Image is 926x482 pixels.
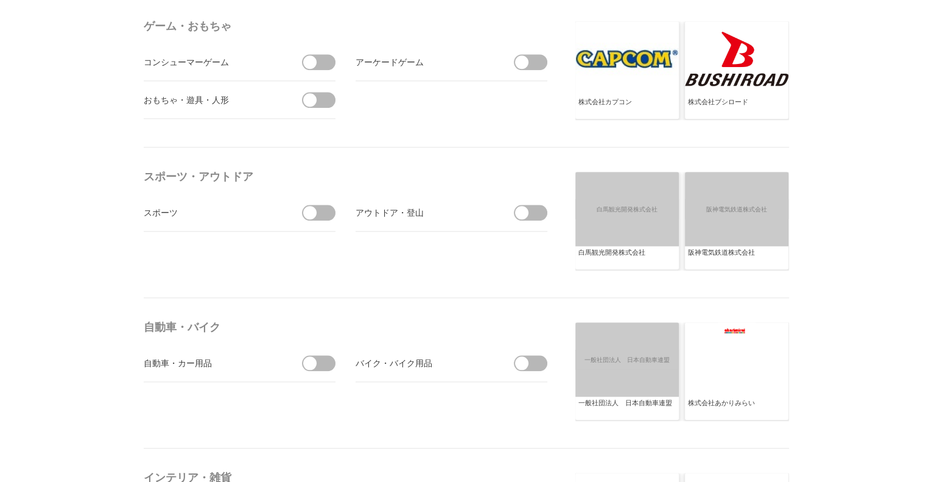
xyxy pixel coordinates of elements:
[144,166,552,188] h4: スポーツ・アウトドア
[688,97,785,117] div: 株式会社ブシロード
[573,199,680,219] span: 白馬観光開発株式会社
[144,355,281,370] div: 自動車・カー用品
[688,248,785,268] div: 阪神電気鉄道株式会社
[356,355,493,370] div: バイク・バイク用品
[356,205,493,220] div: アウトドア・登山
[578,248,676,268] div: 白馬観光開発株式会社
[144,54,281,69] div: コンシューマーゲーム
[356,54,493,69] div: アーケードゲーム
[144,205,281,220] div: スポーツ
[144,15,552,37] h4: ゲーム・おもちゃ
[578,97,676,117] div: 株式会社カプコン
[578,399,676,418] div: 一般社団法人 日本自動車連盟
[683,199,790,219] span: 阪神電気鉄道株式会社
[144,316,552,338] h4: 自動車・バイク
[144,92,281,107] div: おもちゃ・遊具・人形
[573,350,680,370] span: 一般社団法人 日本自動車連盟
[688,399,785,418] div: 株式会社あかりみらい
